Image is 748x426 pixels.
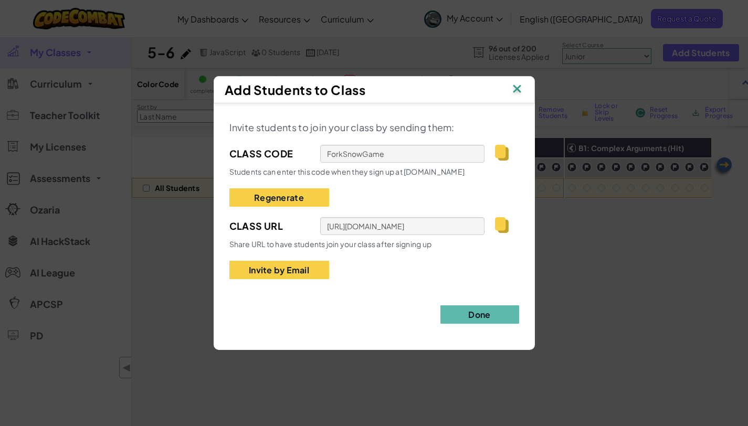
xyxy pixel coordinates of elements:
[229,167,465,176] span: Students can enter this code when they sign up at [DOMAIN_NAME]
[495,217,508,233] img: IconCopy.svg
[229,121,455,133] span: Invite students to join your class by sending them:
[440,305,519,324] button: Done
[229,146,310,162] span: Class Code
[495,145,508,161] img: IconCopy.svg
[510,82,524,98] img: IconClose.svg
[229,261,329,279] button: Invite by Email
[229,218,310,234] span: Class Url
[229,188,329,207] button: Regenerate
[229,239,432,249] span: Share URL to have students join your class after signing up
[225,82,366,98] span: Add Students to Class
